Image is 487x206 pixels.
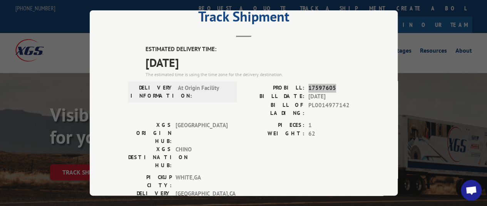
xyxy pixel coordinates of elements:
[178,83,230,100] span: At Origin Facility
[244,92,305,101] label: BILL DATE:
[176,173,228,189] span: WHITE , GA
[176,189,228,205] span: [GEOGRAPHIC_DATA] , CA
[128,145,172,169] label: XGS DESTINATION HUB:
[244,83,305,92] label: PROBILL:
[308,130,359,138] span: 62
[176,121,228,145] span: [GEOGRAPHIC_DATA]
[308,101,359,117] span: PL0014977142
[146,53,359,71] span: [DATE]
[128,173,172,189] label: PICKUP CITY:
[244,101,305,117] label: BILL OF LADING:
[146,71,359,78] div: The estimated time is using the time zone for the delivery destination.
[308,83,359,92] span: 17597605
[146,45,359,54] label: ESTIMATED DELIVERY TIME:
[461,180,482,201] a: Open chat
[308,121,359,130] span: 1
[308,92,359,101] span: [DATE]
[131,83,174,100] label: DELIVERY INFORMATION:
[128,11,359,26] h2: Track Shipment
[244,121,305,130] label: PIECES:
[244,130,305,138] label: WEIGHT:
[128,189,172,205] label: DELIVERY CITY:
[128,121,172,145] label: XGS ORIGIN HUB:
[176,145,228,169] span: CHINO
